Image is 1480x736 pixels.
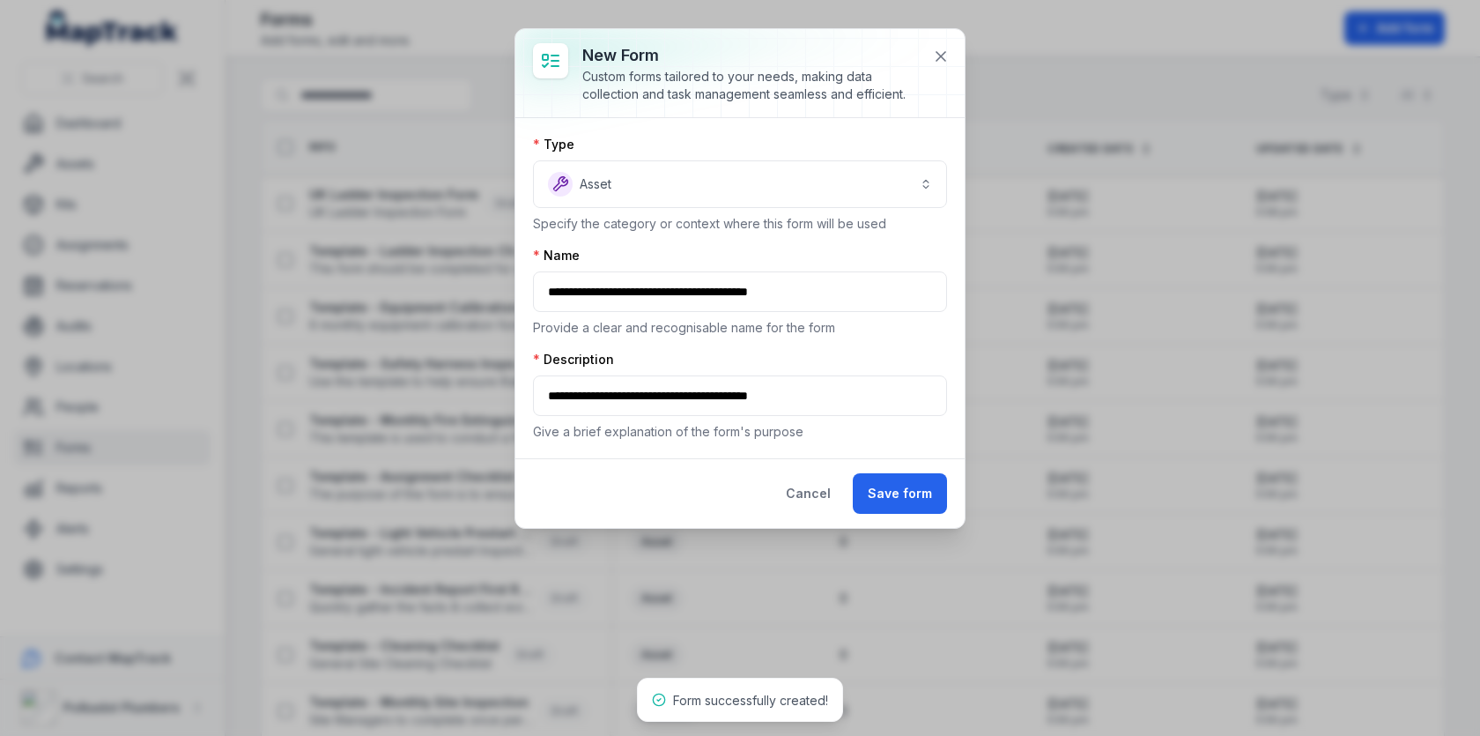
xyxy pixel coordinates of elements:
button: Cancel [771,473,846,514]
h3: New form [582,43,919,68]
p: Give a brief explanation of the form's purpose [533,423,947,441]
label: Description [533,351,614,368]
label: Type [533,136,574,153]
button: Save form [853,473,947,514]
p: Provide a clear and recognisable name for the form [533,319,947,337]
label: Name [533,247,580,264]
button: Asset [533,160,947,208]
span: Form successfully created! [673,693,828,708]
div: Custom forms tailored to your needs, making data collection and task management seamless and effi... [582,68,919,103]
p: Specify the category or context where this form will be used [533,215,947,233]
